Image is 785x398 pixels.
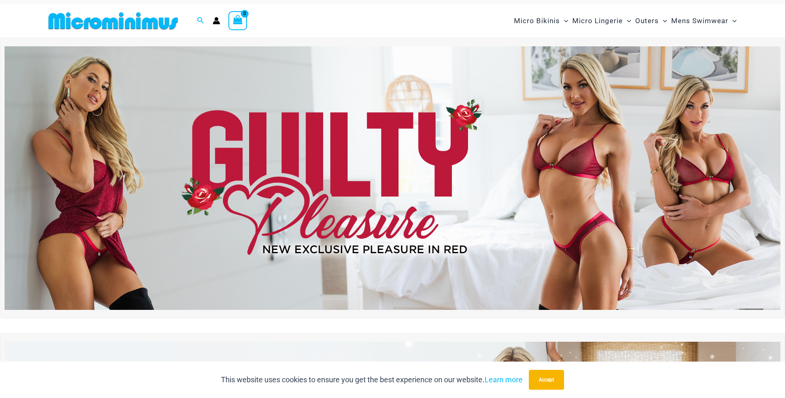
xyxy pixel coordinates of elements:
[728,10,737,31] span: Menu Toggle
[45,12,181,30] img: MM SHOP LOGO FLAT
[671,10,728,31] span: Mens Swimwear
[529,370,564,390] button: Accept
[560,10,568,31] span: Menu Toggle
[633,8,669,34] a: OutersMenu ToggleMenu Toggle
[669,8,739,34] a: Mens SwimwearMenu ToggleMenu Toggle
[570,8,633,34] a: Micro LingerieMenu ToggleMenu Toggle
[221,374,523,386] p: This website uses cookies to ensure you get the best experience on our website.
[635,10,659,31] span: Outers
[511,7,740,35] nav: Site Navigation
[197,16,204,26] a: Search icon link
[659,10,667,31] span: Menu Toggle
[572,10,623,31] span: Micro Lingerie
[623,10,631,31] span: Menu Toggle
[5,46,780,310] img: Guilty Pleasures Red Lingerie
[485,375,523,384] a: Learn more
[228,11,247,30] a: View Shopping Cart, empty
[213,17,220,24] a: Account icon link
[514,10,560,31] span: Micro Bikinis
[512,8,570,34] a: Micro BikinisMenu ToggleMenu Toggle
